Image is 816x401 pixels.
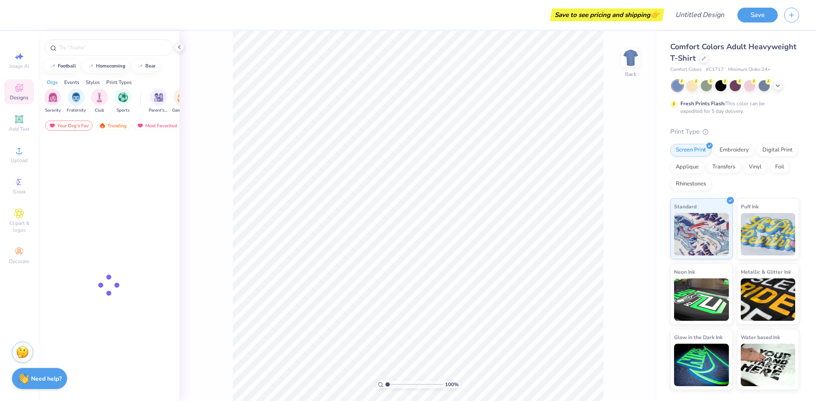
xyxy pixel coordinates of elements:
div: Digital Print [757,144,798,157]
img: Standard [674,213,729,255]
img: Parent's Weekend Image [154,93,164,102]
span: Add Text [9,126,29,132]
img: Sports Image [118,93,128,102]
div: Save to see pricing and shipping [552,8,662,21]
img: Metallic & Glitter Ink [741,278,796,321]
div: Foil [770,161,790,174]
img: trend_line.gif [88,64,94,69]
div: filter for Game Day [172,89,192,114]
img: trend_line.gif [137,64,144,69]
input: Untitled Design [669,6,731,23]
span: 100 % [445,381,459,388]
span: Minimum Order: 24 + [728,66,771,73]
img: trend_line.gif [49,64,56,69]
span: Comfort Colors [670,66,702,73]
img: Club Image [95,93,104,102]
span: Clipart & logos [4,220,34,233]
div: Most Favorited [133,121,181,131]
strong: Fresh Prints Flash: [680,100,725,107]
button: football [45,60,80,73]
span: Decorate [9,258,29,265]
div: Back [625,70,636,78]
span: Fraternity [67,107,86,114]
input: Try "Alpha" [59,43,167,52]
button: Save [737,8,778,22]
span: 👉 [650,9,660,20]
div: Orgs [47,79,58,86]
span: Neon Ink [674,267,695,276]
span: Standard [674,202,697,211]
button: filter button [172,89,192,114]
span: Club [95,107,104,114]
img: Game Day Image [177,93,187,102]
div: Print Types [106,79,132,86]
span: Water based Ink [741,333,780,342]
img: Water based Ink [741,344,796,386]
button: filter button [44,89,61,114]
button: bear [132,60,159,73]
span: # C1717 [706,66,724,73]
div: Embroidery [714,144,754,157]
span: Game Day [172,107,192,114]
div: filter for Club [91,89,108,114]
img: Neon Ink [674,278,729,321]
div: This color can be expedited for 5 day delivery. [680,100,785,115]
button: filter button [67,89,86,114]
img: most_fav.gif [49,123,56,129]
span: Parent's Weekend [149,107,168,114]
div: Vinyl [743,161,767,174]
div: homecoming [96,64,125,68]
img: trending.gif [99,123,106,129]
span: Sports [116,107,130,114]
div: Rhinestones [670,178,711,191]
span: Glow in the Dark Ink [674,333,722,342]
div: Your Org's Fav [45,121,93,131]
div: Print Type [670,127,799,137]
span: Metallic & Glitter Ink [741,267,791,276]
img: Puff Ink [741,213,796,255]
div: football [58,64,76,68]
img: Sorority Image [48,93,58,102]
img: Back [622,49,639,66]
span: Comfort Colors Adult Heavyweight T-Shirt [670,42,796,63]
span: Puff Ink [741,202,759,211]
div: filter for Sorority [44,89,61,114]
div: filter for Fraternity [67,89,86,114]
strong: Need help? [31,375,62,383]
span: Greek [13,188,26,195]
img: Fraternity Image [71,93,81,102]
div: Applique [670,161,704,174]
div: Styles [86,79,100,86]
div: Transfers [707,161,741,174]
button: filter button [91,89,108,114]
img: most_fav.gif [137,123,144,129]
button: homecoming [83,60,129,73]
span: Image AI [9,63,29,70]
span: Sorority [45,107,61,114]
span: Upload [11,157,28,164]
div: filter for Sports [114,89,131,114]
div: Screen Print [670,144,711,157]
div: filter for Parent's Weekend [149,89,168,114]
img: Glow in the Dark Ink [674,344,729,386]
button: filter button [149,89,168,114]
div: Trending [95,121,130,131]
div: bear [145,64,156,68]
span: Designs [10,94,28,101]
button: filter button [114,89,131,114]
div: Events [64,79,79,86]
